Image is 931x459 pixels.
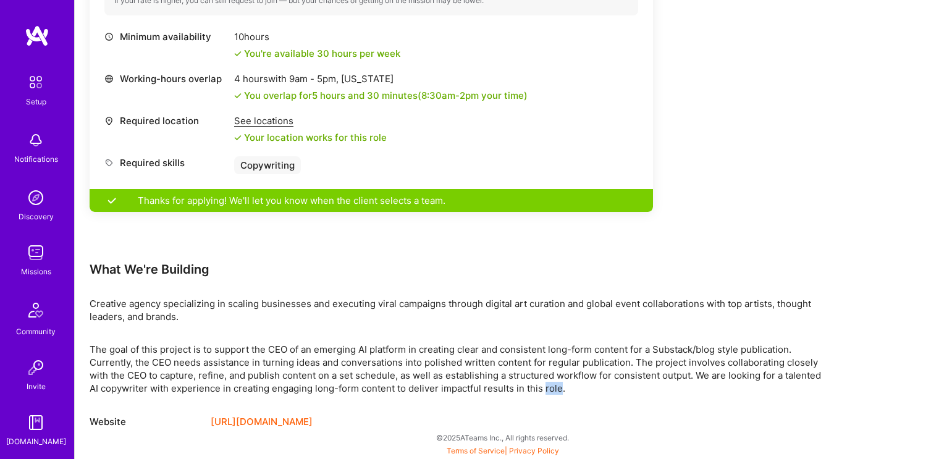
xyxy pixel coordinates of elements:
[90,297,831,323] div: Creative agency specializing in scaling businesses and executing viral campaigns through digital ...
[23,185,48,210] img: discovery
[23,128,48,153] img: bell
[287,73,341,85] span: 9am - 5pm ,
[104,158,114,167] i: icon Tag
[234,30,400,43] div: 10 hours
[104,32,114,41] i: icon Clock
[234,114,387,127] div: See locations
[104,156,228,169] div: Required skills
[90,261,831,277] div: What We're Building
[234,131,387,144] div: Your location works for this role
[23,410,48,435] img: guide book
[16,325,56,338] div: Community
[234,92,242,99] i: icon Check
[447,446,559,455] span: |
[23,240,48,265] img: teamwork
[26,95,46,108] div: Setup
[23,69,49,95] img: setup
[234,50,242,57] i: icon Check
[104,114,228,127] div: Required location
[90,415,201,429] div: Website
[421,90,479,101] span: 8:30am - 2pm
[19,210,54,223] div: Discovery
[25,25,49,47] img: logo
[211,415,313,429] a: [URL][DOMAIN_NAME]
[14,153,58,166] div: Notifications
[6,435,66,448] div: [DOMAIN_NAME]
[234,134,242,141] i: icon Check
[21,295,51,325] img: Community
[234,72,528,85] div: 4 hours with [US_STATE]
[234,156,301,174] div: Copywriting
[234,47,400,60] div: You're available 30 hours per week
[90,189,653,212] div: Thanks for applying! We'll let you know when the client selects a team.
[509,446,559,455] a: Privacy Policy
[447,446,505,455] a: Terms of Service
[23,355,48,380] img: Invite
[90,343,831,395] div: The goal of this project is to support the CEO of an emerging AI platform in creating clear and c...
[27,380,46,393] div: Invite
[74,422,931,453] div: © 2025 ATeams Inc., All rights reserved.
[104,116,114,125] i: icon Location
[104,30,228,43] div: Minimum availability
[244,89,528,102] div: You overlap for 5 hours and 30 minutes ( your time)
[104,72,228,85] div: Working-hours overlap
[21,265,51,278] div: Missions
[104,74,114,83] i: icon World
